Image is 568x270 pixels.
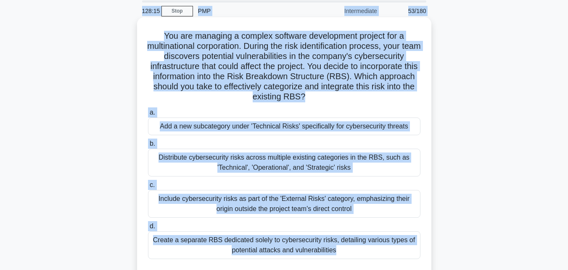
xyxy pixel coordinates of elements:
[148,118,420,135] div: Add a new subcategory under 'Technical Risks' specifically for cybersecurity threats
[148,149,420,176] div: Distribute cybersecurity risks across multiple existing categories in the RBS, such as 'Technical...
[161,6,193,16] a: Stop
[150,140,155,147] span: b.
[309,3,382,19] div: Intermediate
[150,181,155,188] span: c.
[193,3,309,19] div: PMP
[148,231,420,259] div: Create a separate RBS dedicated solely to cybersecurity risks, detailing various types of potenti...
[150,109,155,116] span: a.
[148,190,420,218] div: Include cybersecurity risks as part of the 'External Risks' category, emphasizing their origin ou...
[150,222,155,230] span: d.
[137,3,161,19] div: 128:15
[147,31,421,102] h5: You are managing a complex software development project for a multinational corporation. During t...
[382,3,431,19] div: 53/180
